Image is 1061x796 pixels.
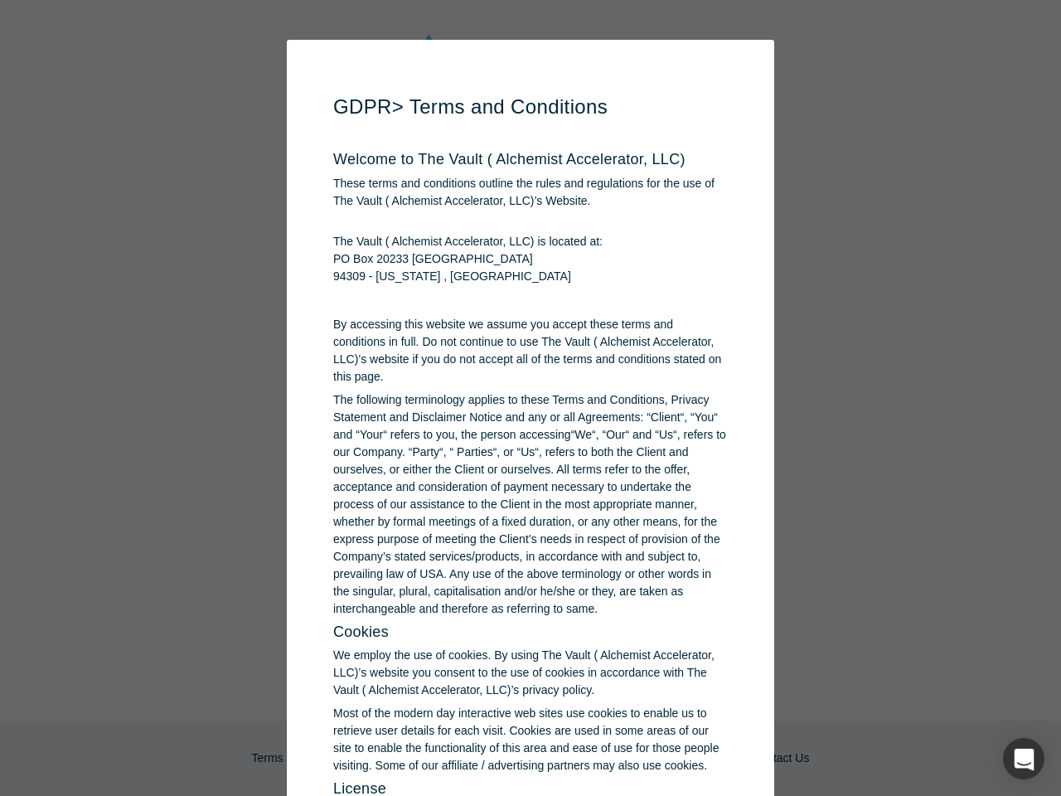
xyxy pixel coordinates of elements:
[333,233,728,250] span: The Vault ( Alchemist Accelerator, LLC) is located at:
[333,92,728,122] h1: GDPR > Terms and Conditions
[333,151,728,169] h3: Welcome to The Vault ( Alchemist Accelerator, LLC)
[333,175,728,210] p: These terms and conditions outline the rules and regulations for the use of The Vault ( Alchemist...
[333,250,728,285] address: PO Box 20233 [GEOGRAPHIC_DATA] 94309 - [US_STATE] , [GEOGRAPHIC_DATA]
[333,705,728,774] p: Most of the modern day interactive web sites use cookies to enable us to retrieve user details fo...
[333,624,728,642] h3: Cookies
[333,391,728,618] p: The following terminology applies to these Terms and Conditions, Privacy Statement and Disclaimer...
[333,316,728,386] p: By accessing this website we assume you accept these terms and conditions in full. Do not continu...
[333,647,728,699] p: We employ the use of cookies. By using The Vault ( Alchemist Accelerator, LLC)’s website you cons...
